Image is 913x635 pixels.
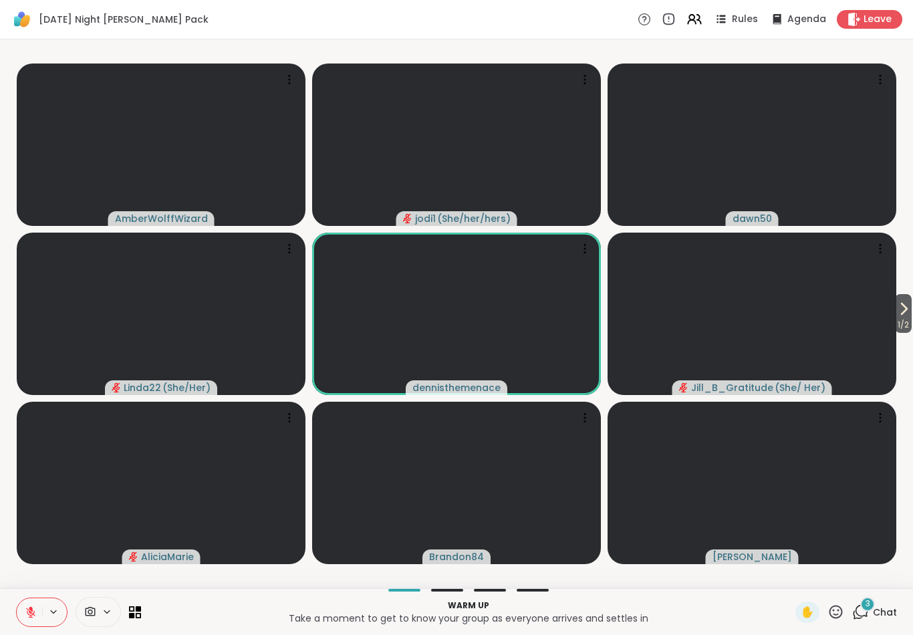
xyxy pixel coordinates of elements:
[873,606,897,619] span: Chat
[866,598,870,610] span: 3
[732,13,758,26] span: Rules
[895,317,912,333] span: 1 / 2
[415,212,436,225] span: jodi1
[429,550,484,563] span: Brandon84
[801,604,814,620] span: ✋
[775,381,825,394] span: ( She/ Her )
[787,13,826,26] span: Agenda
[162,381,211,394] span: ( She/Her )
[733,212,772,225] span: dawn50
[895,294,912,333] button: 1/2
[149,600,787,612] p: Warm up
[149,612,787,625] p: Take a moment to get to know your group as everyone arrives and settles in
[864,13,892,26] span: Leave
[124,381,161,394] span: Linda22
[412,381,501,394] span: dennisthemenace
[141,550,194,563] span: AliciaMarie
[129,552,138,561] span: audio-muted
[679,383,688,392] span: audio-muted
[691,381,773,394] span: Jill_B_Gratitude
[115,212,208,225] span: AmberWolffWizard
[437,212,511,225] span: ( She/her/hers )
[112,383,121,392] span: audio-muted
[712,550,792,563] span: [PERSON_NAME]
[39,13,209,26] span: [DATE] Night [PERSON_NAME] Pack
[403,214,412,223] span: audio-muted
[11,8,33,31] img: ShareWell Logomark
